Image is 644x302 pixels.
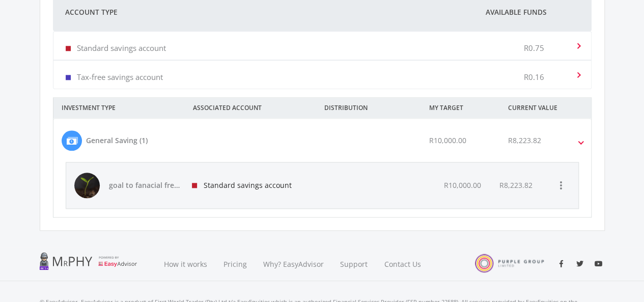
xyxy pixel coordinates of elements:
div: General Saving (1) [86,135,148,146]
mat-expansion-panel-header: Tax-free savings account R0.16 [53,61,591,89]
div: MY TARGET [421,98,500,118]
mat-expansion-panel-header: General Saving (1) R10,000.00 R8,223.82 [53,119,591,162]
div: Your Available Funds i Account Type Available Funds [53,31,592,89]
a: Support [332,247,376,281]
p: R0.16 [524,72,544,82]
mat-expansion-panel-header: Standard savings account R0.75 [53,32,591,60]
div: DISTRIBUTION [316,98,421,118]
i: more_vert [554,179,567,191]
p: Standard savings account [77,43,166,53]
div: INVESTMENT TYPE [53,98,185,118]
div: R8,223.82 [508,135,541,146]
div: ASSOCIATED ACCOUNT [185,98,316,118]
p: Tax-free savings account [77,72,163,82]
span: Account Type [65,6,118,18]
a: How it works [156,247,215,281]
div: General Saving (1) R10,000.00 R8,223.82 [53,162,591,217]
span: R10,000.00 [443,180,481,190]
button: more_vert [550,175,571,196]
div: CURRENT VALUE [500,98,605,118]
span: goal to fanacial fredom [109,180,180,190]
a: Contact Us [376,247,430,281]
span: Available Funds [486,7,546,17]
div: Standard savings account [184,162,317,208]
p: R0.75 [524,43,544,53]
a: Pricing [215,247,255,281]
span: R10,000.00 [429,135,466,145]
a: Why? EasyAdvisor [255,247,332,281]
div: R8,223.82 [499,180,532,190]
